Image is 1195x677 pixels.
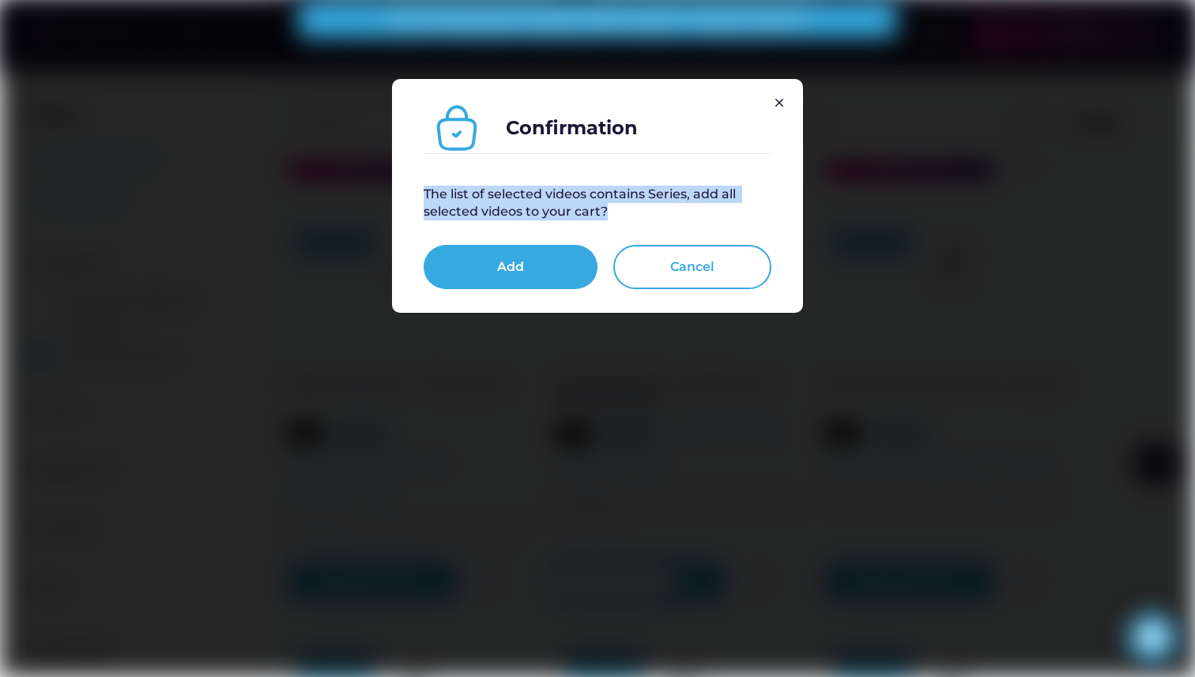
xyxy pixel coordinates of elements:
div: We are preparing your basket, it will be ready in a couple of minutes! [309,13,886,25]
img: bag-tick-2%20%284%29.svg [432,103,482,153]
div: Confirmation [506,115,638,141]
button: Add [424,245,597,289]
iframe: chat widget [1129,614,1179,661]
div: The list of selected videos contains Series, add all selected videos to your cart? [424,186,771,221]
button: Cancel [613,245,771,289]
img: Group%201000002326.svg [770,93,789,112]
